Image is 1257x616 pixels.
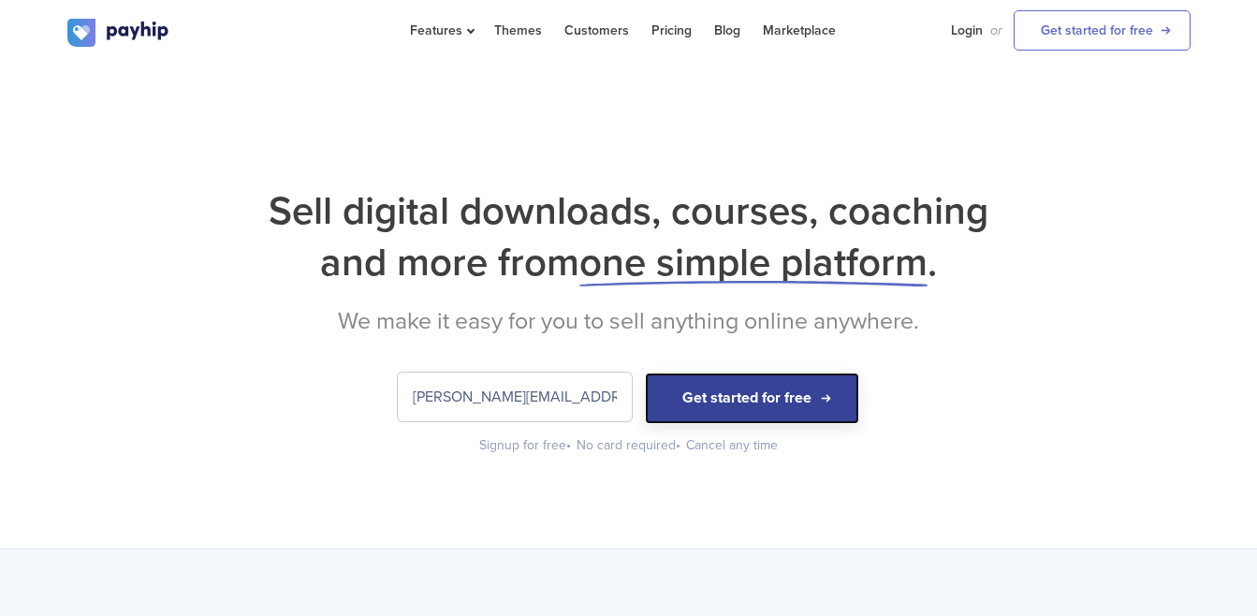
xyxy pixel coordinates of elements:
span: . [928,239,937,286]
span: • [676,437,680,453]
input: Enter your email address [398,373,632,421]
div: No card required [577,436,682,455]
a: Get started for free [1014,10,1191,51]
span: • [566,437,571,453]
h2: We make it easy for you to sell anything online anywhere. [67,307,1191,335]
h1: Sell digital downloads, courses, coaching and more from [67,185,1191,288]
div: Signup for free [479,436,573,455]
button: Get started for free [645,373,859,424]
span: Features [410,22,472,38]
span: one simple platform [579,239,928,286]
img: logo.svg [67,19,170,47]
div: Cancel any time [686,436,778,455]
